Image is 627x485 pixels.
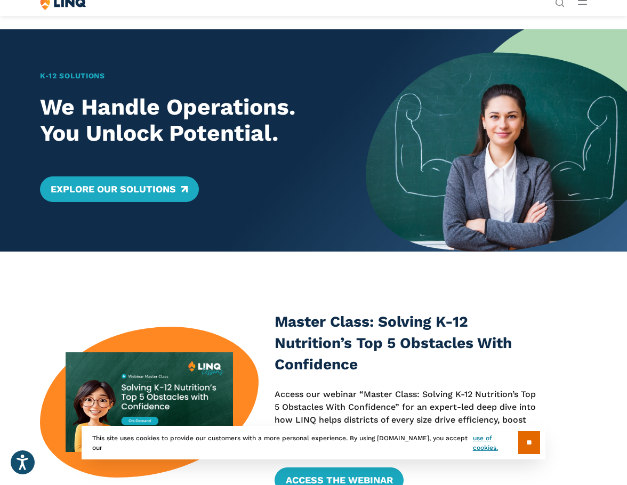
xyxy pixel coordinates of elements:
h2: We Handle Operations. You Unlock Potential. [40,94,340,147]
a: Explore Our Solutions [40,176,198,202]
div: This site uses cookies to provide our customers with a more personal experience. By using [DOMAIN... [82,426,545,459]
h3: Master Class: Solving K-12 Nutrition’s Top 5 Obstacles With Confidence [275,311,540,375]
img: Home Banner [366,29,627,252]
p: Access our webinar “Master Class: Solving K-12 Nutrition’s Top 5 Obstacles With Confidence” for a... [275,388,540,453]
a: use of cookies. [473,433,518,452]
h1: K‑12 Solutions [40,70,340,82]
